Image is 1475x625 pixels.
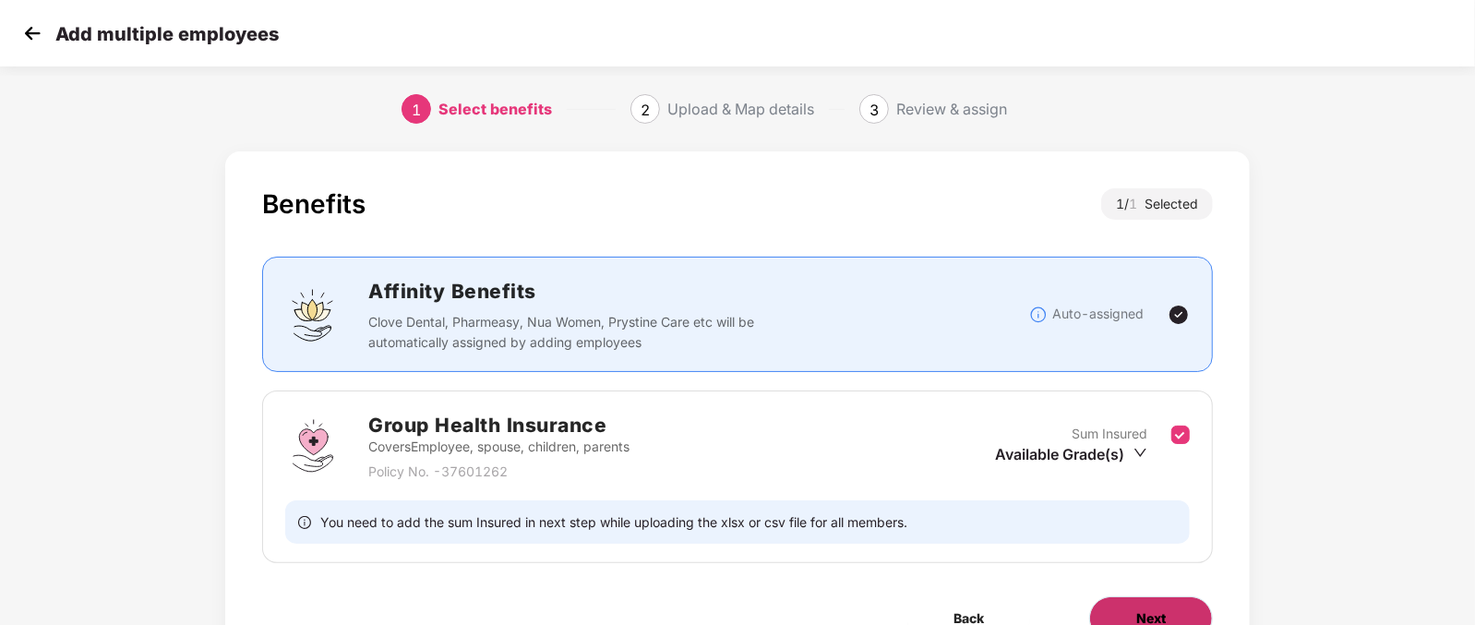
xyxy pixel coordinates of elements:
[285,287,341,343] img: svg+xml;base64,PHN2ZyBpZD0iQWZmaW5pdHlfQmVuZWZpdHMiIGRhdGEtbmFtZT0iQWZmaW5pdHkgQmVuZWZpdHMiIHhtbG...
[1168,304,1190,326] img: svg+xml;base64,PHN2ZyBpZD0iVGljay0yNHgyNCIgeG1sbnM9Imh0dHA6Ly93d3cudzMub3JnLzIwMDAvc3ZnIiB3aWR0aD...
[262,188,366,220] div: Benefits
[1029,306,1048,324] img: svg+xml;base64,PHN2ZyBpZD0iSW5mb18tXzMyeDMyIiBkYXRhLW5hbWU9IkluZm8gLSAzMngzMiIgeG1sbnM9Imh0dHA6Ly...
[1101,188,1213,220] div: 1 / Selected
[869,101,879,119] span: 3
[368,312,764,353] p: Clove Dental, Pharmeasy, Nua Women, Prystine Care etc will be automatically assigned by adding em...
[368,462,630,482] p: Policy No. - 37601262
[368,410,630,440] h2: Group Health Insurance
[1133,446,1147,460] span: down
[320,513,907,531] span: You need to add the sum Insured in next step while uploading the xlsx or csv file for all members.
[1129,196,1145,211] span: 1
[896,94,1007,124] div: Review & assign
[285,418,341,474] img: svg+xml;base64,PHN2ZyBpZD0iR3JvdXBfSGVhbHRoX0luc3VyYW5jZSIgZGF0YS1uYW1lPSJHcm91cCBIZWFsdGggSW5zdX...
[368,437,630,457] p: Covers Employee, spouse, children, parents
[55,23,279,45] p: Add multiple employees
[18,19,46,47] img: svg+xml;base64,PHN2ZyB4bWxucz0iaHR0cDovL3d3dy53My5vcmcvMjAwMC9zdmciIHdpZHRoPSIzMCIgaGVpZ2h0PSIzMC...
[1072,424,1147,444] p: Sum Insured
[995,444,1147,464] div: Available Grade(s)
[298,513,311,531] span: info-circle
[667,94,814,124] div: Upload & Map details
[641,101,650,119] span: 2
[438,94,552,124] div: Select benefits
[412,101,421,119] span: 1
[368,276,1029,306] h2: Affinity Benefits
[1052,304,1144,324] p: Auto-assigned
